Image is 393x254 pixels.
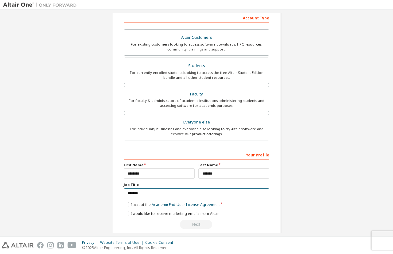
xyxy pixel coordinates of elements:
div: For currently enrolled students looking to access the free Altair Student Edition bundle and all ... [128,70,265,80]
img: Altair One [3,2,80,8]
div: Website Terms of Use [100,240,145,245]
div: Read and acccept EULA to continue [124,220,269,229]
a: Academic End-User License Agreement [152,202,220,207]
div: Altair Customers [128,33,265,42]
img: instagram.svg [47,242,54,248]
div: For existing customers looking to access software downloads, HPC resources, community, trainings ... [128,42,265,52]
div: Everyone else [128,118,265,127]
label: First Name [124,163,195,167]
div: For faculty & administrators of academic institutions administering students and accessing softwa... [128,98,265,108]
img: facebook.svg [37,242,44,248]
img: youtube.svg [68,242,76,248]
label: Job Title [124,182,269,187]
label: I would like to receive marketing emails from Altair [124,211,219,216]
div: Faculty [128,90,265,99]
div: Students [128,62,265,70]
img: altair_logo.svg [2,242,33,248]
div: Account Type [124,13,269,22]
label: I accept the [124,202,220,207]
div: Privacy [82,240,100,245]
label: Last Name [198,163,269,167]
div: For individuals, businesses and everyone else looking to try Altair software and explore our prod... [128,127,265,136]
p: © 2025 Altair Engineering, Inc. All Rights Reserved. [82,245,177,250]
div: Cookie Consent [145,240,177,245]
div: Your Profile [124,150,269,159]
img: linkedin.svg [57,242,64,248]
